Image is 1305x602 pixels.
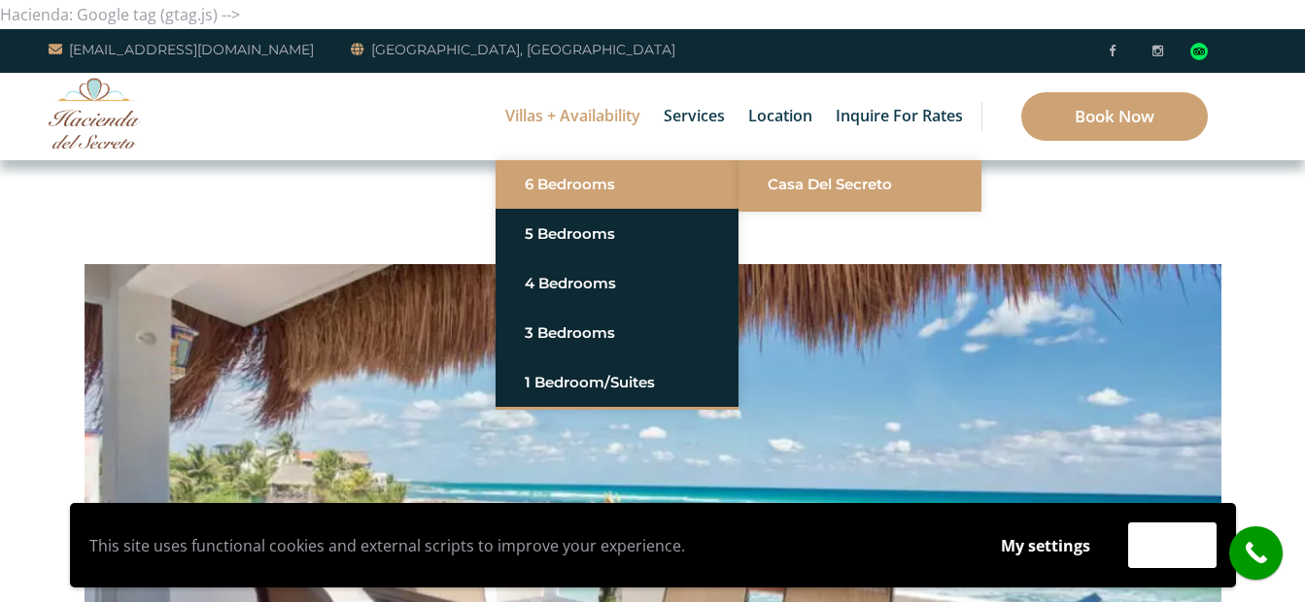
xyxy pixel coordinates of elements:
[49,38,314,61] a: [EMAIL_ADDRESS][DOMAIN_NAME]
[351,38,675,61] a: [GEOGRAPHIC_DATA], [GEOGRAPHIC_DATA]
[525,167,709,202] a: 6 Bedrooms
[1021,92,1208,141] a: Book Now
[654,73,735,160] a: Services
[1190,43,1208,60] img: Tripadvisor_logomark.svg
[826,73,973,160] a: Inquire for Rates
[738,73,822,160] a: Location
[89,531,963,560] p: This site uses functional cookies and external scripts to improve your experience.
[496,73,650,160] a: Villas + Availability
[525,316,709,351] a: 3 Bedrooms
[525,266,709,301] a: 4 Bedrooms
[1190,43,1208,60] div: Read traveler reviews on Tripadvisor
[525,217,709,251] a: 5 Bedrooms
[1128,522,1217,568] button: Accept
[768,167,952,202] a: Casa del Secreto
[1229,526,1283,580] a: call
[982,523,1109,568] button: My settings
[49,78,141,149] img: Awesome Logo
[1234,531,1278,575] i: call
[525,365,709,400] a: 1 Bedroom/Suites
